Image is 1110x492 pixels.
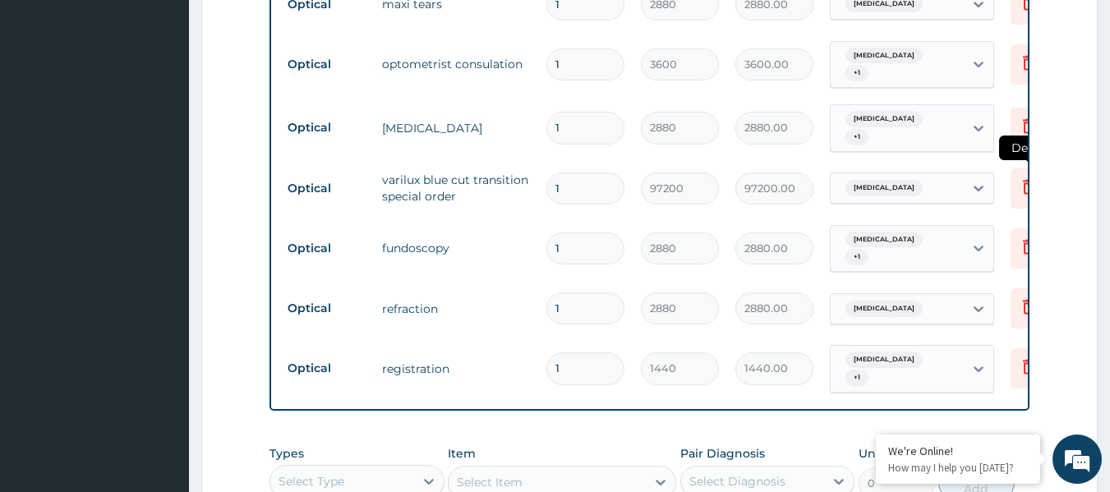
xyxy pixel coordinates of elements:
[888,461,1028,475] p: How may I help you today?
[30,82,67,123] img: d_794563401_company_1708531726252_794563401
[845,111,923,127] span: [MEDICAL_DATA]
[269,447,304,461] label: Types
[845,129,868,145] span: + 1
[279,233,374,264] td: Optical
[845,352,923,368] span: [MEDICAL_DATA]
[845,249,868,265] span: + 1
[279,293,374,324] td: Optical
[279,113,374,143] td: Optical
[279,49,374,80] td: Optical
[374,112,538,145] td: [MEDICAL_DATA]
[845,65,868,81] span: + 1
[999,136,1062,160] span: Delete
[279,473,344,490] div: Select Type
[95,144,227,310] span: We're online!
[269,8,309,48] div: Minimize live chat window
[279,173,374,204] td: Optical
[374,352,538,385] td: registration
[680,445,765,462] label: Pair Diagnosis
[279,353,374,384] td: Optical
[374,48,538,80] td: optometrist consulation
[845,232,923,248] span: [MEDICAL_DATA]
[845,48,923,64] span: [MEDICAL_DATA]
[888,444,1028,458] div: We're Online!
[8,322,313,379] textarea: Type your message and hit 'Enter'
[85,92,276,113] div: Chat with us now
[845,180,923,196] span: [MEDICAL_DATA]
[845,370,868,386] span: + 1
[845,301,923,317] span: [MEDICAL_DATA]
[374,232,538,264] td: fundoscopy
[374,163,538,213] td: varilux blue cut transition special order
[448,445,476,462] label: Item
[689,473,785,490] div: Select Diagnosis
[374,292,538,325] td: refraction
[859,445,918,462] label: Unit Price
